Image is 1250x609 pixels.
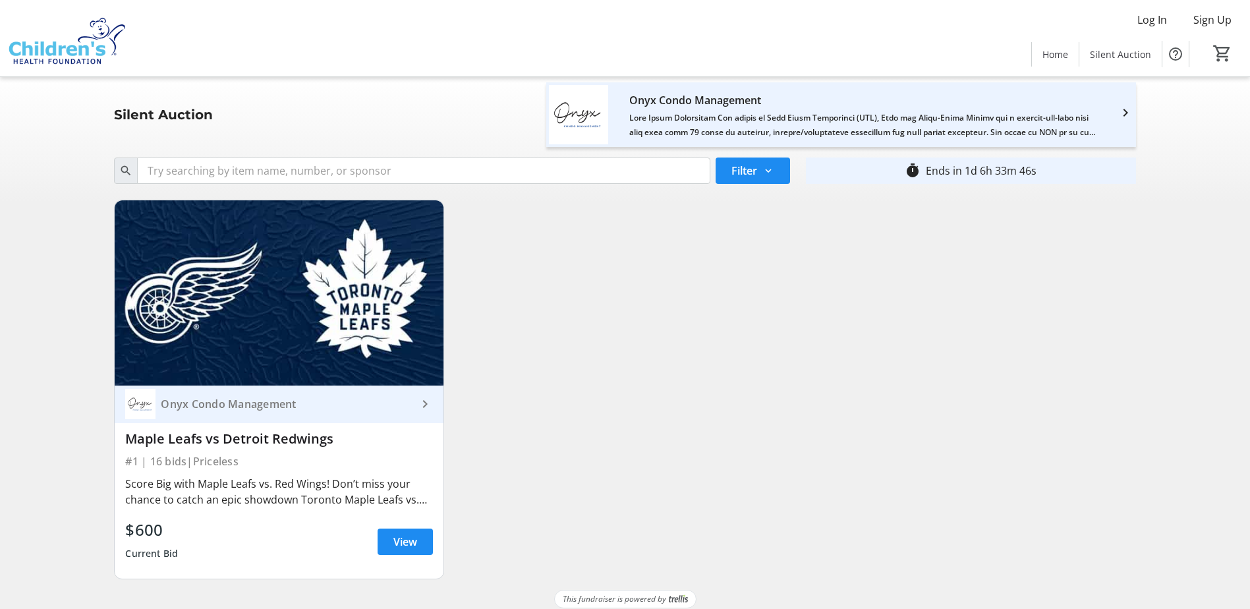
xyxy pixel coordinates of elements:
img: Children's Health Foundation's Logo [8,5,125,71]
a: Onyx Condo ManagementOnyx Condo Management [115,386,443,423]
button: Log In [1127,9,1178,30]
a: Silent Auction [1079,42,1162,67]
span: View [393,534,417,550]
button: Sign Up [1183,9,1242,30]
span: Log In [1137,12,1167,28]
div: Score Big with Maple Leafs vs. Red Wings! Don’t miss your chance to catch an epic showdown Toront... [125,476,433,507]
span: Sign Up [1193,12,1232,28]
div: Lore Ipsum Dolorsitam Con adipis el Sedd Eiusm Temporinci (UTL), Etdo mag Aliqu-Enima Minimv qui ... [629,111,1096,140]
div: Silent Auction [106,104,221,125]
img: Maple Leafs vs Detroit Redwings [115,200,443,386]
a: Onyx Condo Management's logoOnyx Condo ManagementLore Ipsum Dolorsitam Con adipis el Sedd Eiusm T... [538,85,1143,144]
a: View [378,529,433,555]
img: Onyx Condo Management [125,389,156,419]
div: Current Bid [125,542,178,565]
img: Onyx Condo Management's logo [549,85,608,144]
div: Maple Leafs vs Detroit Redwings [125,431,433,447]
mat-icon: keyboard_arrow_right [417,396,433,412]
mat-icon: timer_outline [905,163,921,179]
span: Silent Auction [1090,47,1151,61]
input: Try searching by item name, number, or sponsor [137,158,710,184]
button: Help [1162,41,1189,67]
span: Filter [731,163,757,179]
div: Onyx Condo Management [156,397,417,411]
button: Cart [1210,42,1234,65]
div: #1 | 16 bids | Priceless [125,452,433,471]
div: Ends in 1d 6h 33m 46s [926,163,1037,179]
div: $600 [125,518,178,542]
div: Onyx Condo Management [629,90,1096,111]
span: This fundraiser is powered by [563,593,666,605]
span: Home [1042,47,1068,61]
img: Trellis Logo [669,594,688,604]
button: Filter [716,158,790,184]
a: Home [1032,42,1079,67]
